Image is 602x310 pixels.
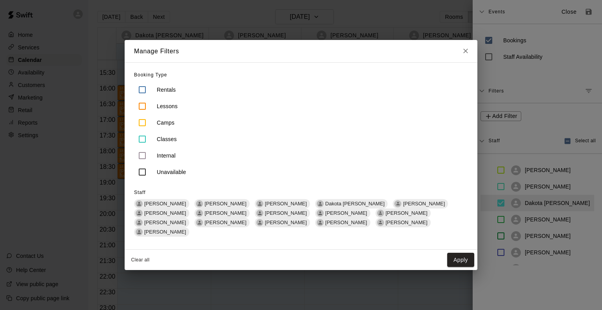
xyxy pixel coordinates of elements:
[141,229,189,235] span: [PERSON_NAME]
[377,210,384,217] div: Gama Martinez
[322,219,370,225] span: [PERSON_NAME]
[383,219,431,225] span: [PERSON_NAME]
[141,201,189,207] span: [PERSON_NAME]
[315,208,370,218] div: [PERSON_NAME]
[136,228,143,236] div: Ryan Hintze
[256,200,263,207] div: Leeann VandeVoorde
[157,86,176,94] p: Rentals
[256,210,263,217] div: Jacob Viaene
[383,210,431,216] span: [PERSON_NAME]
[255,218,310,227] div: [PERSON_NAME]
[400,201,448,207] span: [PERSON_NAME]
[256,219,263,226] div: Jessica Sampson
[262,201,310,207] span: [PERSON_NAME]
[255,208,310,218] div: [PERSON_NAME]
[315,199,388,208] div: Dakota [PERSON_NAME]
[194,199,250,208] div: [PERSON_NAME]
[317,200,324,207] div: Dakota Bacus
[157,119,174,127] p: Camps
[134,72,167,78] span: Booking Type
[196,219,203,226] div: Cory Harris
[201,201,250,207] span: [PERSON_NAME]
[134,190,145,195] span: Staff
[136,219,143,226] div: Bradlee Fuhrhop
[447,253,474,267] button: Apply
[317,210,324,217] div: Matthew Ulrich
[322,201,388,207] span: Dakota [PERSON_NAME]
[375,218,431,227] div: [PERSON_NAME]
[375,208,431,218] div: [PERSON_NAME]
[317,219,324,226] div: James Saddoris
[201,210,250,216] span: [PERSON_NAME]
[394,200,401,207] div: Maddie Power
[141,210,189,216] span: [PERSON_NAME]
[393,199,448,208] div: [PERSON_NAME]
[194,208,250,218] div: [PERSON_NAME]
[134,227,189,237] div: [PERSON_NAME]
[157,135,177,143] p: Classes
[201,219,250,225] span: [PERSON_NAME]
[196,200,203,207] div: Patrick O'Brien
[157,102,178,110] p: Lessons
[459,40,473,63] button: Close
[377,219,384,226] div: John Pieritz
[157,168,186,176] p: Unavailable
[136,200,143,207] div: Mandy Harris
[255,199,310,208] div: [PERSON_NAME]
[157,152,176,160] p: Internal
[262,219,310,225] span: [PERSON_NAME]
[134,218,189,227] div: [PERSON_NAME]
[196,210,203,217] div: Ian Fink
[134,208,189,218] div: [PERSON_NAME]
[315,218,370,227] div: [PERSON_NAME]
[322,210,370,216] span: [PERSON_NAME]
[262,210,310,216] span: [PERSON_NAME]
[128,254,153,266] button: Clear all
[134,199,189,208] div: [PERSON_NAME]
[136,210,143,217] div: Connor Riley
[194,218,250,227] div: [PERSON_NAME]
[141,219,189,225] span: [PERSON_NAME]
[125,40,189,63] h2: Manage Filters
